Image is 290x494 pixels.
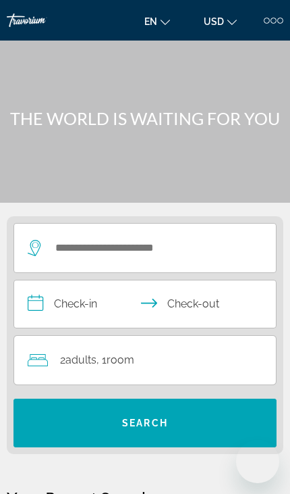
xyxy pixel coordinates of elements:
[122,418,168,428] span: Search
[96,351,134,370] span: , 1
[236,440,279,483] iframe: Кнопка для запуску вікна повідомлень
[14,336,276,385] button: Travelers: 2 adults, 0 children
[13,280,277,328] button: Check in and out dates
[13,399,277,447] button: Search
[197,11,243,31] button: Change currency
[7,108,283,128] h1: THE WORLD IS WAITING FOR YOU
[65,353,96,366] span: Adults
[204,16,224,27] span: USD
[138,11,177,31] button: Change language
[13,223,277,447] div: Search widget
[107,353,134,366] span: Room
[144,16,157,27] span: en
[60,351,96,370] span: 2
